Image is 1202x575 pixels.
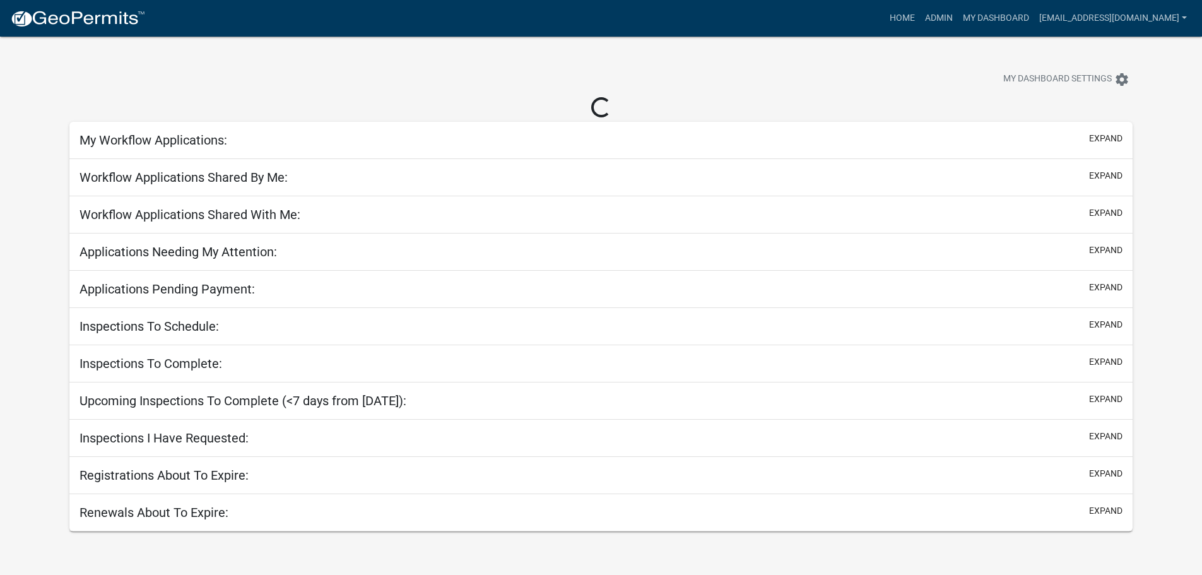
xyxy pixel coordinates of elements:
[80,356,222,371] h5: Inspections To Complete:
[80,244,277,259] h5: Applications Needing My Attention:
[1089,318,1122,331] button: expand
[1089,244,1122,257] button: expand
[920,6,958,30] a: Admin
[1089,281,1122,294] button: expand
[1003,72,1112,87] span: My Dashboard Settings
[1089,504,1122,518] button: expand
[80,170,288,185] h5: Workflow Applications Shared By Me:
[885,6,920,30] a: Home
[1089,355,1122,369] button: expand
[80,282,255,297] h5: Applications Pending Payment:
[993,67,1140,92] button: My Dashboard Settingssettings
[1089,430,1122,443] button: expand
[1114,72,1129,87] i: settings
[958,6,1034,30] a: My Dashboard
[80,319,219,334] h5: Inspections To Schedule:
[1089,132,1122,145] button: expand
[80,468,249,483] h5: Registrations About To Expire:
[80,430,249,446] h5: Inspections I Have Requested:
[1089,206,1122,220] button: expand
[80,505,228,520] h5: Renewals About To Expire:
[1089,169,1122,182] button: expand
[1089,393,1122,406] button: expand
[80,133,227,148] h5: My Workflow Applications:
[1034,6,1192,30] a: [EMAIL_ADDRESS][DOMAIN_NAME]
[80,393,406,408] h5: Upcoming Inspections To Complete (<7 days from [DATE]):
[1089,467,1122,480] button: expand
[80,207,300,222] h5: Workflow Applications Shared With Me:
